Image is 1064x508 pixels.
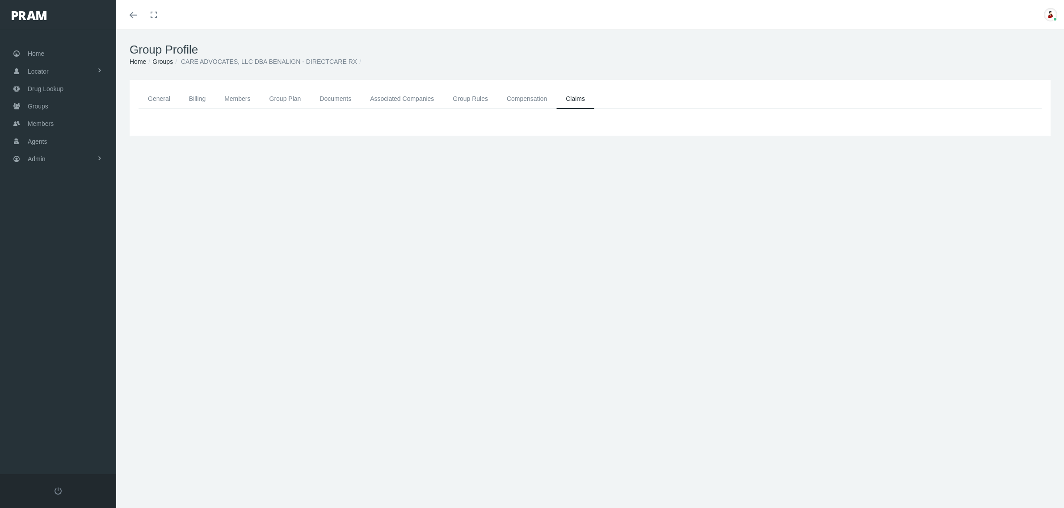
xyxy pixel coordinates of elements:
[361,89,443,109] a: Associated Companies
[28,133,47,150] span: Agents
[260,89,311,109] a: Group Plan
[139,89,180,109] a: General
[497,89,556,109] a: Compensation
[181,58,357,65] span: CARE ADVOCATES, LLC DBA BENALIGN - DIRECTCARE RX
[28,150,46,167] span: Admin
[28,98,48,115] span: Groups
[215,89,260,109] a: Members
[180,89,215,109] a: Billing
[152,58,173,65] a: Groups
[1044,8,1057,21] img: S_Profile_Picture_701.jpg
[130,58,146,65] a: Home
[28,63,49,80] span: Locator
[12,11,46,20] img: PRAM_20_x_78.png
[310,89,361,109] a: Documents
[556,89,594,109] a: Claims
[443,89,497,109] a: Group Rules
[28,45,44,62] span: Home
[28,115,54,132] span: Members
[130,43,1051,57] h1: Group Profile
[28,80,63,97] span: Drug Lookup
